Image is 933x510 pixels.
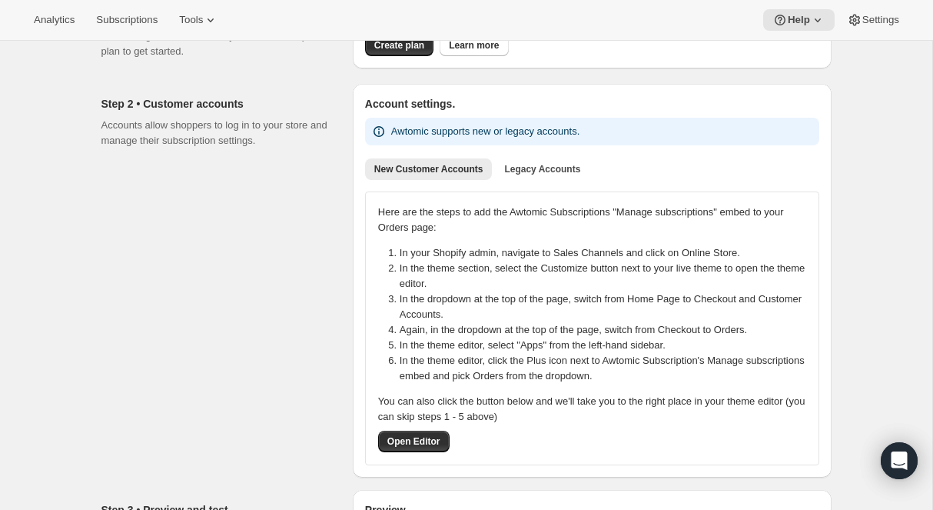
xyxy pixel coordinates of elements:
[378,205,806,235] p: Here are the steps to add the Awtomic Subscriptions "Manage subscriptions" embed to your Orders p...
[838,9,908,31] button: Settings
[400,292,815,322] li: In the dropdown at the top of the page, switch from Home Page to Checkout and Customer Accounts.
[391,124,579,139] p: Awtomic supports new or legacy accounts.
[763,9,835,31] button: Help
[378,394,806,425] p: You can also click the button below and we'll take you to the right place in your theme editor (y...
[387,435,440,448] span: Open Editor
[179,14,203,26] span: Tools
[400,353,815,384] li: In the theme editor, click the Plus icon next to Awtomic Subscription's Manage subscriptions embe...
[378,431,450,452] button: Open Editor
[101,118,328,148] p: Accounts allow shoppers to log in to your store and manage their subscription settings.
[400,245,815,261] li: In your Shopify admin, navigate to Sales Channels and click on Online Store.
[96,14,158,26] span: Subscriptions
[365,96,819,112] h2: Account settings.
[400,338,815,353] li: In the theme editor, select "Apps" from the left-hand sidebar.
[881,442,918,479] div: Open Intercom Messenger
[365,158,493,180] button: New Customer Accounts
[400,322,815,338] li: Again, in the dropdown at the top of the page, switch from Checkout to Orders.
[495,158,589,180] button: Legacy Accounts
[365,35,433,56] button: Create plan
[374,39,424,52] span: Create plan
[440,35,508,56] a: Learn more
[34,14,75,26] span: Analytics
[400,261,815,292] li: In the theme section, select the Customize button next to your live theme to open the theme editor.
[25,9,84,31] button: Analytics
[449,39,499,52] span: Learn more
[170,9,227,31] button: Tools
[862,14,899,26] span: Settings
[788,14,810,26] span: Help
[504,163,580,175] span: Legacy Accounts
[87,9,167,31] button: Subscriptions
[101,96,328,112] h2: Step 2 • Customer accounts
[374,163,483,175] span: New Customer Accounts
